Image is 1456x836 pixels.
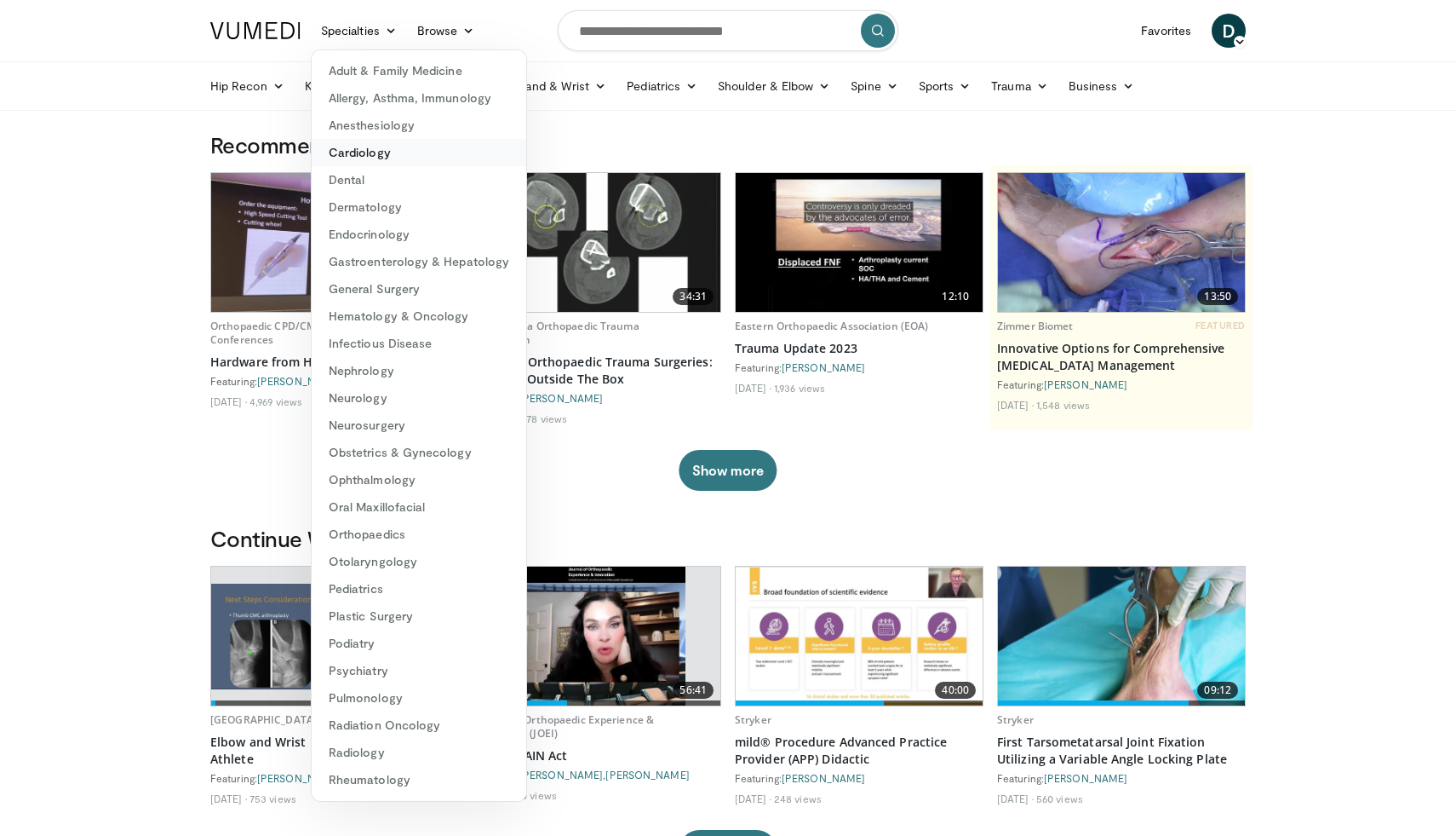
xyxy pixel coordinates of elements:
[473,391,721,405] div: Featuring:
[249,792,296,805] li: 753 views
[312,193,526,221] a: Dermatology
[210,525,1246,552] h3: Continue Watching
[1044,772,1127,784] a: [PERSON_NAME]
[735,381,771,395] li: [DATE]
[997,319,1074,333] a: Zimmer Biomet
[519,392,603,404] a: [PERSON_NAME]
[997,771,1246,785] div: Featuring:
[735,792,771,805] li: [DATE]
[735,712,771,727] a: Stryker
[558,10,898,51] input: Search topics, interventions
[997,378,1246,391] div: Featuring:
[1044,378,1127,390] a: [PERSON_NAME]
[1197,288,1238,305] span: 13:50
[735,771,983,785] div: Featuring:
[998,173,1245,312] img: ce164293-0bd9-447d-b578-fc653e6584c8.620x360_q85_upscale.jpg
[312,630,526,657] a: Podiatry
[605,769,689,781] a: [PERSON_NAME]
[997,340,1246,374] a: Innovative Options for Comprehensive [MEDICAL_DATA] Management
[473,173,720,312] a: 34:31
[211,173,458,312] img: 60775afc-ffda-4ab0-8851-c93795a251ec.620x360_q85_upscale.jpg
[735,340,983,357] a: Trauma Update 2023
[507,69,616,103] a: Hand & Wrist
[782,361,865,373] a: [PERSON_NAME]
[473,768,721,781] div: Featuring: ,
[312,275,526,303] a: General Surgery
[736,173,983,312] a: 12:10
[312,766,526,793] a: Rheumatology
[473,712,654,741] a: Journal of Orthopaedic Experience & Innovation (JOEI)
[312,166,526,193] a: Dental
[1036,398,1090,412] li: 1,548 views
[210,319,377,347] a: Orthopaedic CPD/CME Adventure Conferences
[312,330,526,357] a: Infectious Disease
[312,139,526,166] a: Cardiology
[312,412,526,439] a: Neurosurgery
[735,734,983,768] a: mild® Procedure Advanced Practice Provider (APP) Didactic
[210,792,247,805] li: [DATE]
[312,575,526,602] a: Pediatrics
[312,712,526,739] a: Radiation Oncology
[782,772,865,784] a: [PERSON_NAME]
[312,112,526,139] a: Anesthesiology
[519,769,603,781] a: [PERSON_NAME]
[774,792,822,805] li: 248 views
[473,354,721,388] a: Complex Orthopaedic Trauma Surgeries: Thinking Outside The Box
[311,49,527,802] div: Specialties
[312,793,526,821] a: Urology
[1195,320,1246,332] span: FEATURED
[210,395,247,408] li: [DATE]
[211,173,458,312] a: 29:54
[312,657,526,684] a: Psychiatry
[295,69,399,103] a: Knee Recon
[735,360,983,374] div: Featuring:
[312,57,526,84] a: Adult & Family Medicine
[735,319,928,333] a: Eastern Orthopaedic Association (EOA)
[679,450,777,491] button: Show more
[473,747,721,764] a: The NOPAIN Act
[673,288,714,305] span: 34:31
[774,381,825,395] li: 1,936 views
[1036,792,1083,805] li: 560 views
[312,439,526,466] a: Obstetrics & Gynecology
[473,567,720,706] a: 56:41
[210,131,1246,159] h3: Recommended for You
[997,734,1246,768] a: First Tarsometatarsal Joint Fixation Utilizing a Variable Angle Locking Plate
[312,84,526,112] a: Allergy, Asthma, Immunology
[508,567,685,706] img: cdc51716-2262-4d8d-b7c7-138a37460ba7.620x360_q85_upscale.jpg
[1212,14,1246,48] a: D
[935,682,976,699] span: 40:00
[935,288,976,305] span: 12:10
[1197,682,1238,699] span: 09:12
[708,69,840,103] a: Shoulder & Elbow
[312,739,526,766] a: Radiology
[736,567,983,706] a: 40:00
[312,357,526,384] a: Nephrology
[840,69,908,103] a: Spine
[311,14,407,48] a: Specialties
[312,521,526,548] a: Orthopaedics
[1058,69,1145,103] a: Business
[997,712,1034,727] a: Stryker
[312,602,526,630] a: Plastic Surgery
[211,567,458,706] a: 54:42
[998,567,1245,706] a: 09:12
[998,567,1245,706] img: 5da92d8c-5078-4663-9eb0-c9645c3e1c21.620x360_q85_upscale.jpg
[211,584,458,689] img: bf3f24eb-7ee4-45d4-b081-26e118abf179.620x360_q85_upscale.jpg
[312,248,526,275] a: Gastroenterology & Hepatology
[210,734,459,768] a: Elbow and Wrist Pain in the Everyday Athlete
[312,684,526,712] a: Pulmonology
[997,398,1034,412] li: [DATE]
[407,14,485,48] a: Browse
[210,712,380,727] a: [GEOGRAPHIC_DATA] Orthopedics
[312,466,526,493] a: Ophthalmology
[249,395,302,408] li: 4,969 views
[909,69,982,103] a: Sports
[257,375,341,387] a: [PERSON_NAME]
[312,221,526,248] a: Endocrinology
[512,788,557,802] li: 180 views
[473,319,639,347] a: Philadelphia Orthopaedic Trauma Symposium
[312,303,526,330] a: Hematology & Oncology
[616,69,708,103] a: Pediatrics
